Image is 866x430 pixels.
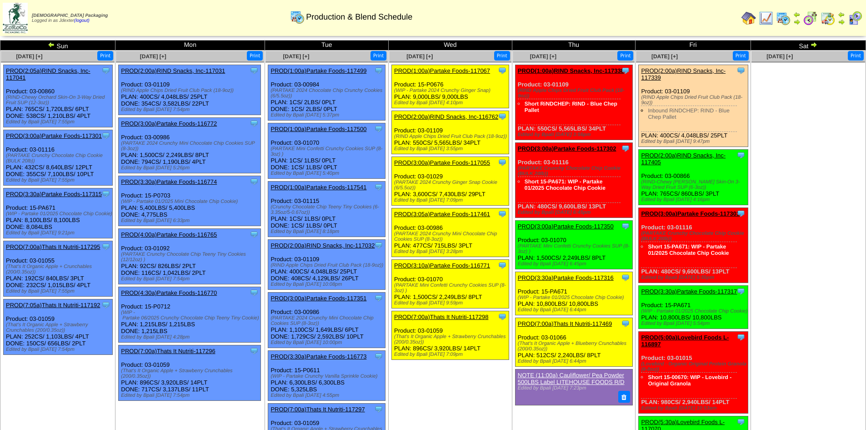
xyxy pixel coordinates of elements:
a: PROD(7:00a)Thats It Nutriti-117296 [121,348,215,354]
img: Tooltip [374,66,383,75]
img: arrowright.gif [838,18,845,25]
div: Edited by Bpali [DATE] 3:55pm [394,146,509,152]
a: PROD(3:30a)Partake Foods-116774 [121,178,217,185]
button: Print [617,51,633,61]
div: (PARTAKE 2024 Crunchy Mini Chocolate Chip Cookies SUP (8-3oz)) [121,141,260,152]
div: (That's It Organic Apple + Crunchables (200/0.35oz)) [6,264,112,275]
img: Tooltip [736,66,746,75]
img: Tooltip [250,288,259,297]
img: Tooltip [621,144,630,153]
div: Edited by Bpali [DATE] 6:44pm [518,307,632,313]
div: (RIND-Chewy [PERSON_NAME] Skin-On 3-Way Dried Fruit SUP (6-3oz)) [641,179,747,190]
a: PROD(3:00a)Partake Foods-117350 [518,223,614,230]
img: arrowleft.gif [838,11,845,18]
div: Product: 15-P0676 PLAN: 9,000LBS / 9,000LBS [392,65,509,108]
div: Product: 03-01109 PLAN: 550CS / 5,565LBS / 34PLT [392,111,509,154]
div: Product: 03-01029 PLAN: 3,600CS / 7,430LBS / 29PLT [392,157,509,206]
div: (WIP - Partake Crunchy Vanilla Sprinkle Cookie) [270,374,385,379]
div: (PARTAKE 2024 Crunchy Ginger Snap Cookie (6/5.5oz)) [394,180,509,191]
img: Tooltip [736,417,746,426]
span: [DEMOGRAPHIC_DATA] Packaging [32,13,108,18]
img: arrowright.gif [810,41,817,48]
div: (PARTAKE Mini Confetti Crunchy Cookies SUP (8‐3oz) ) [394,283,509,293]
img: Tooltip [736,151,746,160]
img: Tooltip [498,112,507,121]
div: (That's It Organic Apple + Strawberry Crunchables (200/0.35oz)) [121,368,260,379]
img: Tooltip [374,124,383,133]
img: line_graph.gif [759,11,773,25]
div: Edited by Bpali [DATE] 9:21pm [6,230,112,236]
a: PROD(3:30a)Partake Foods-117316 [518,274,614,281]
div: (RIND Apple Chips Dried Fruit Club Pack (18-9oz)) [518,88,632,99]
a: (logout) [74,18,90,23]
div: (Lovebird - Organic Original Protein Granola (6-8oz)) [641,361,747,372]
div: (That's It Organic Apple + Strawberry Crunchables (200/0.35oz)) [6,322,112,333]
a: PROD(1:00a)Partake Foods-117499 [270,67,366,74]
a: PROD(2:00a)RIND Snacks, Inc-117405 [641,152,726,166]
a: PROD(3:05a)Partake Foods-117461 [394,211,490,218]
div: (WIP ‐ Partake 06/2025 Crunchy Chocolate Chip Teeny Tiny Cookie) [121,310,260,321]
a: PROD(3:00a)Partake Foods-117303 [641,210,740,217]
div: Edited by Bpali [DATE] 5:40pm [270,171,385,176]
img: calendarinout.gif [821,11,835,25]
a: PROD(1:00a)RIND Snacks, Inc-117338 [518,67,624,74]
div: Edited by Bpali [DATE] 6:45pm [518,261,632,267]
div: Product: 03-01070 PLAN: 1CS / 1LBS / 0PLT DONE: 1CS / 1LBS / 0PLT [268,123,385,179]
img: Tooltip [498,261,507,270]
div: Product: 03-00860 PLAN: 765CS / 1,720LBS / 6PLT DONE: 538CS / 1,210LBS / 4PLT [4,65,113,127]
td: Sat [751,40,866,51]
div: Product: 03-01116 PLAN: 432CS / 8,640LBS / 12PLT DONE: 355CS / 7,100LBS / 10PLT [4,130,113,186]
div: (WIP - Partake 01/2025 Chocolate Chip Cookie) [6,211,112,217]
div: Edited by Bpali [DATE] 9:47pm [641,139,747,144]
a: [DATE] [+] [766,53,793,60]
div: Product: 03-00984 PLAN: 1CS / 2LBS / 0PLT DONE: 1CS / 2LBS / 0PLT [268,65,385,121]
div: Product: 03-01066 PLAN: 512CS / 2,240LBS / 8PLT [515,318,632,367]
a: PROD(3:30a)Partake Foods-117317 [641,288,737,295]
div: Edited by Bpali [DATE] 3:28pm [394,249,509,254]
img: Tooltip [250,177,259,186]
a: [DATE] [+] [530,53,556,60]
a: [DATE] [+] [283,53,309,60]
a: [DATE] [+] [406,53,433,60]
a: PROD(3:00a)Partake Foods-117055 [394,159,490,166]
div: Edited by Bpali [DATE] 6:44pm [518,359,632,364]
img: Tooltip [621,273,630,282]
a: PROD(3:10a)Partake Foods-116771 [394,262,490,269]
div: Product: 15-P0703 PLAN: 5,400LBS / 5,400LBS DONE: 4,775LBS [119,176,261,226]
a: PROD(1:00a)Partake Foods-117067 [394,67,490,74]
div: Product: 03-01109 PLAN: 400CS / 4,048LBS / 25PLT DONE: 408CS / 4,129LBS / 26PLT [268,240,385,290]
a: PROD(1:00a)Partake Foods-117541 [270,184,366,191]
img: Tooltip [374,352,383,361]
div: Edited by Bpali [DATE] 7:55pm [6,288,112,294]
img: calendarcustomer.gif [848,11,862,25]
div: Product: 15-PA671 PLAN: 8,100LBS / 8,100LBS DONE: 8,084LBS [4,188,113,238]
td: Mon [115,40,265,51]
a: Short 15-00670: WIP - Lovebird - Original Granola [648,374,731,387]
div: Product: 03-01116 PLAN: 480CS / 9,600LBS / 13PLT [515,143,632,218]
img: Tooltip [101,300,110,309]
a: PROD(7:05a)Thats It Nutriti-117192 [6,302,100,309]
td: Tue [265,40,389,51]
div: Product: 03-01059 PLAN: 252CS / 1,103LBS / 4PLT DONE: 150CS / 656LBS / 2PLT [4,299,113,355]
img: Tooltip [250,66,259,75]
div: (RIND Apple Chips Dried Fruit Club Pack (18-9oz)) [641,95,747,106]
div: Product: 03-01055 PLAN: 192CS / 840LBS / 3PLT DONE: 232CS / 1,015LBS / 4PLT [4,241,113,297]
div: Edited by Bpali [DATE] 5:55pm [641,275,747,280]
div: (RIND Apple Chips Dried Fruit Club Pack (18-9oz)) [121,88,260,93]
img: Tooltip [498,66,507,75]
a: PROD(2:00a)RIND Snacks, Inc-116762 [394,113,498,120]
div: Edited by Bpali [DATE] 7:54pm [6,347,112,352]
div: Product: 15-P0712 PLAN: 1,215LBS / 1,215LBS DONE: 1,215LBS [119,287,261,343]
div: (Crunchy Chocolate Chip Teeny Tiny Cookies (6-3.35oz/5-0.67oz)) [270,204,385,215]
img: Tooltip [250,346,259,355]
img: Tooltip [736,333,746,342]
span: [DATE] [+] [140,53,166,60]
img: Tooltip [621,222,630,231]
a: PROD(7:00a)Thats It Nutriti-117298 [394,314,488,320]
div: Product: 03-00986 PLAN: 1,500CS / 2,249LBS / 8PLT DONE: 794CS / 1,190LBS / 4PLT [119,118,261,173]
div: Product: 15-P0611 PLAN: 6,300LBS / 6,300LBS DONE: 5,325LBS [268,351,385,401]
div: Edited by Bpali [DATE] 7:09pm [394,352,509,357]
